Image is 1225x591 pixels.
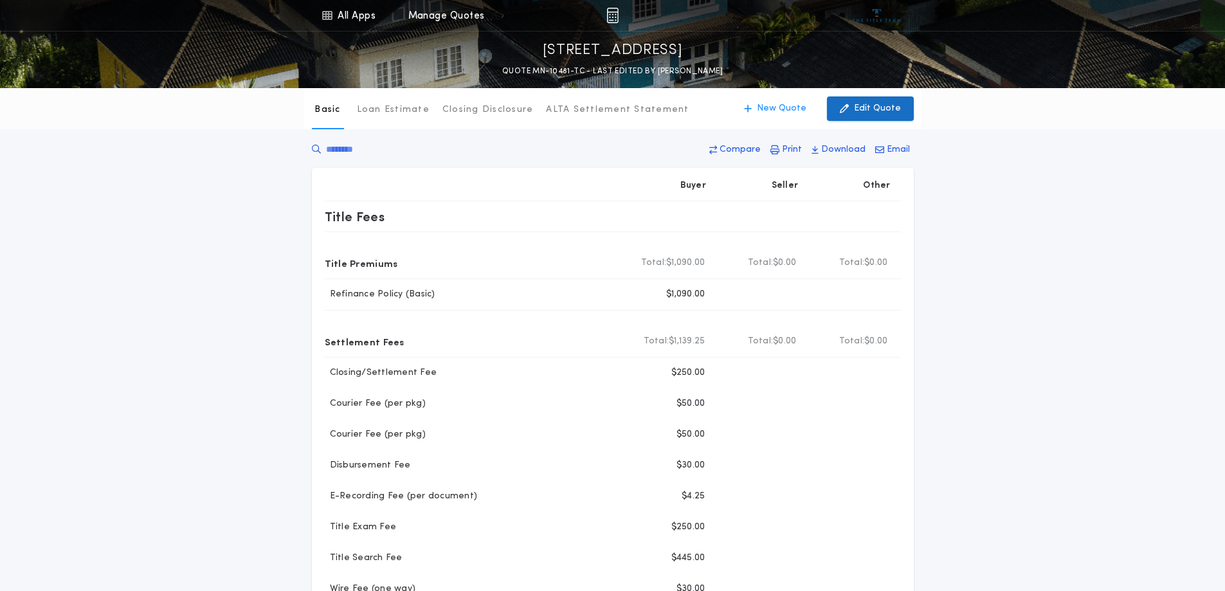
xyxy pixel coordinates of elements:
[676,459,705,472] p: $30.00
[325,206,385,227] p: Title Fees
[757,102,806,115] p: New Quote
[546,104,689,116] p: ALTA Settlement Statement
[325,397,426,410] p: Courier Fee (per pkg)
[325,331,404,352] p: Settlement Fees
[671,552,705,565] p: $445.00
[666,288,705,301] p: $1,090.00
[325,459,411,472] p: Disbursement Fee
[782,143,802,156] p: Print
[325,428,426,441] p: Courier Fee (per pkg)
[853,9,901,22] img: vs-icon
[442,104,534,116] p: Closing Disclosure
[720,143,761,156] p: Compare
[325,552,403,565] p: Title Search Fee
[543,41,683,61] p: [STREET_ADDRESS]
[864,257,887,269] span: $0.00
[671,367,705,379] p: $250.00
[680,179,706,192] p: Buyer
[682,490,705,503] p: $4.25
[357,104,430,116] p: Loan Estimate
[864,335,887,348] span: $0.00
[773,335,796,348] span: $0.00
[731,96,819,121] button: New Quote
[641,257,667,269] b: Total:
[827,96,914,121] button: Edit Quote
[767,138,806,161] button: Print
[606,8,619,23] img: img
[705,138,765,161] button: Compare
[314,104,340,116] p: Basic
[676,397,705,410] p: $50.00
[644,335,669,348] b: Total:
[325,490,478,503] p: E-Recording Fee (per document)
[671,521,705,534] p: $250.00
[854,102,901,115] p: Edit Quote
[748,257,774,269] b: Total:
[887,143,910,156] p: Email
[839,335,865,348] b: Total:
[748,335,774,348] b: Total:
[325,367,437,379] p: Closing/Settlement Fee
[669,335,705,348] span: $1,139.25
[666,257,705,269] span: $1,090.00
[325,253,398,273] p: Title Premiums
[808,138,869,161] button: Download
[325,521,397,534] p: Title Exam Fee
[773,257,796,269] span: $0.00
[676,428,705,441] p: $50.00
[821,143,866,156] p: Download
[502,65,723,78] p: QUOTE MN-10481-TC - LAST EDITED BY [PERSON_NAME]
[325,288,435,301] p: Refinance Policy (Basic)
[871,138,914,161] button: Email
[772,179,799,192] p: Seller
[863,179,890,192] p: Other
[839,257,865,269] b: Total:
